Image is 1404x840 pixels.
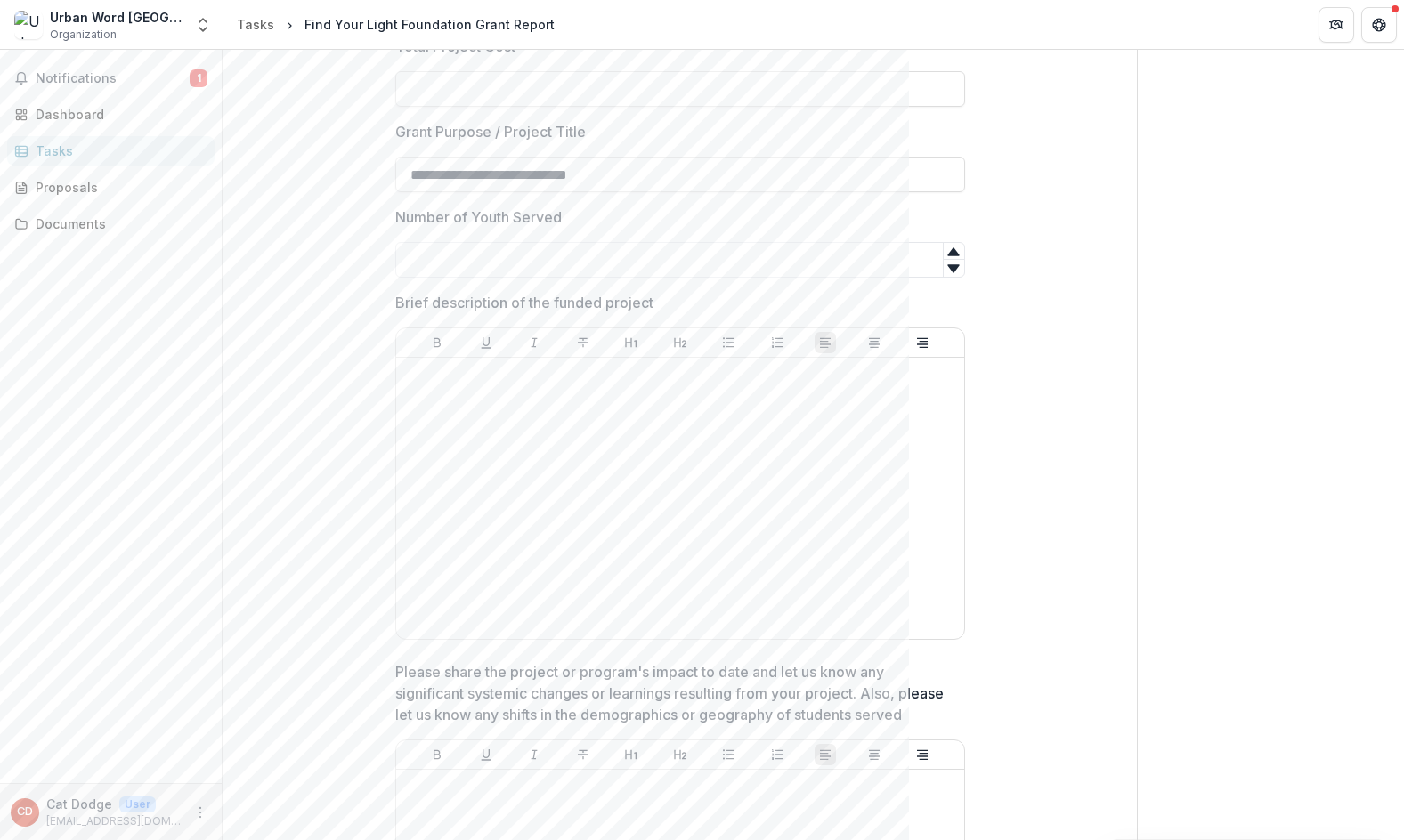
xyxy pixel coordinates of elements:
button: Heading 2 [670,744,691,765]
button: Partners [1319,7,1354,43]
button: Italicize [523,744,545,765]
button: Align Center [864,744,885,765]
a: Proposals [7,173,215,202]
button: Strike [572,332,594,353]
div: Cat Dodge [17,806,33,818]
button: Heading 1 [621,744,642,765]
button: Align Left [815,744,836,765]
div: Dashboard [36,105,200,124]
div: Tasks [237,15,274,34]
div: Proposals [36,178,200,197]
div: Tasks [36,141,200,160]
a: Dashboard [7,100,215,129]
button: Strike [572,744,594,765]
div: Documents [36,214,200,233]
p: Cat Dodge [46,795,112,813]
button: Align Right [912,332,933,353]
div: Urban Word [GEOGRAPHIC_DATA] [50,8,183,27]
p: Number of Youth Served [395,206,562,228]
button: Ordered List [767,744,788,765]
button: Align Left [815,332,836,353]
a: Tasks [230,12,281,37]
button: Bullet List [718,744,739,765]
span: Notifications [36,71,190,86]
button: Align Right [912,744,933,765]
img: Urban Word NYC [14,11,43,39]
nav: breadcrumb [230,12,562,37]
p: Brief description of the funded project [395,292,653,313]
button: Notifications1 [7,64,215,93]
button: Heading 2 [670,332,691,353]
a: Tasks [7,136,215,166]
button: Heading 1 [621,332,642,353]
button: Align Center [864,332,885,353]
span: Organization [50,27,117,43]
p: User [119,796,156,812]
button: Italicize [523,332,545,353]
p: [EMAIL_ADDRESS][DOMAIN_NAME] [46,813,183,829]
button: Get Help [1361,7,1397,43]
a: Documents [7,209,215,238]
button: Bullet List [718,332,739,353]
p: Grant Purpose / Project Title [395,121,586,142]
span: 1 [190,69,207,87]
button: Ordered List [767,332,788,353]
button: Underline [475,744,497,765]
p: Please share the project or program's impact to date and let us know any significant systemic cha... [395,661,954,725]
button: Open entity switcher [191,7,215,43]
button: Bold [426,744,448,765]
button: More [190,802,211,823]
button: Underline [475,332,497,353]
div: Find Your Light Foundation Grant Report [304,15,555,34]
button: Bold [426,332,448,353]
